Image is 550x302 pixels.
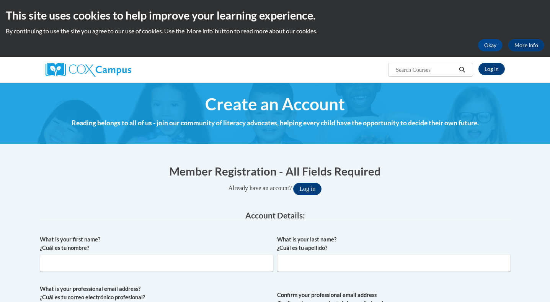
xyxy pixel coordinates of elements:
button: Log in [293,183,322,195]
a: Log In [478,63,505,75]
img: Cox Campus [46,63,131,77]
h1: Member Registration - All Fields Required [40,163,511,179]
label: What is your last name? ¿Cuál es tu apellido? [277,235,511,252]
span: Already have an account? [228,185,292,191]
span: Create an Account [205,94,345,114]
button: Search [456,65,468,74]
input: Metadata input [277,254,511,272]
span: Account Details: [245,210,305,220]
button: Okay [478,39,503,51]
h2: This site uses cookies to help improve your learning experience. [6,8,544,23]
a: More Info [508,39,544,51]
input: Search Courses [395,65,456,74]
h4: Reading belongs to all of us - join our community of literacy advocates, helping every child have... [40,118,511,128]
input: Metadata input [40,254,273,272]
label: What is your professional email address? ¿Cuál es tu correo electrónico profesional? [40,285,273,302]
label: What is your first name? ¿Cuál es tu nombre? [40,235,273,252]
p: By continuing to use the site you agree to our use of cookies. Use the ‘More info’ button to read... [6,27,544,35]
